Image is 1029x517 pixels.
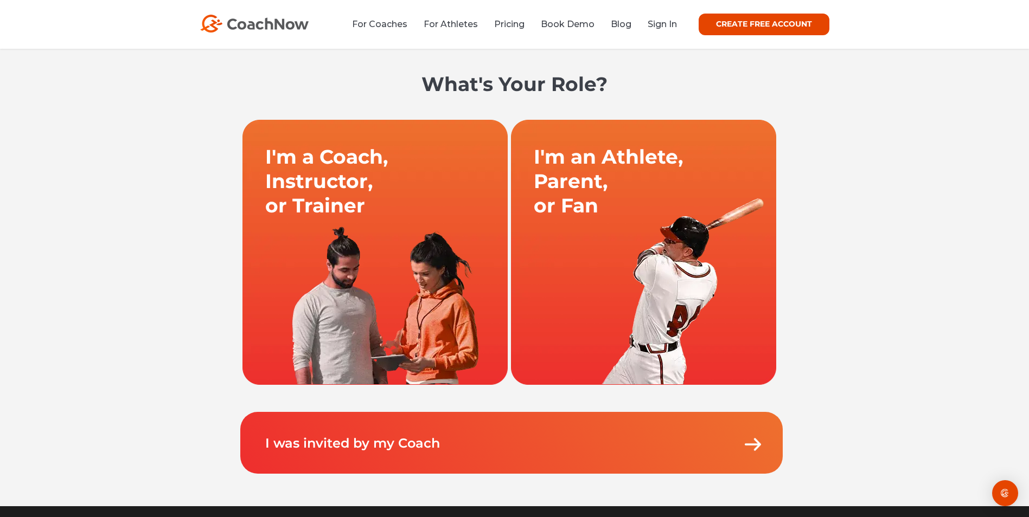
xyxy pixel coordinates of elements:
a: Book Demo [541,19,595,29]
a: CREATE FREE ACCOUNT [699,14,829,35]
a: Sign In [648,19,677,29]
a: I was invited by my Coach [265,435,440,451]
a: For Coaches [352,19,407,29]
a: For Athletes [424,19,478,29]
div: Open Intercom Messenger [992,480,1018,506]
a: Blog [611,19,631,29]
img: CoachNow Logo [200,15,309,33]
a: Pricing [494,19,525,29]
img: Arrow.png [742,434,764,455]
